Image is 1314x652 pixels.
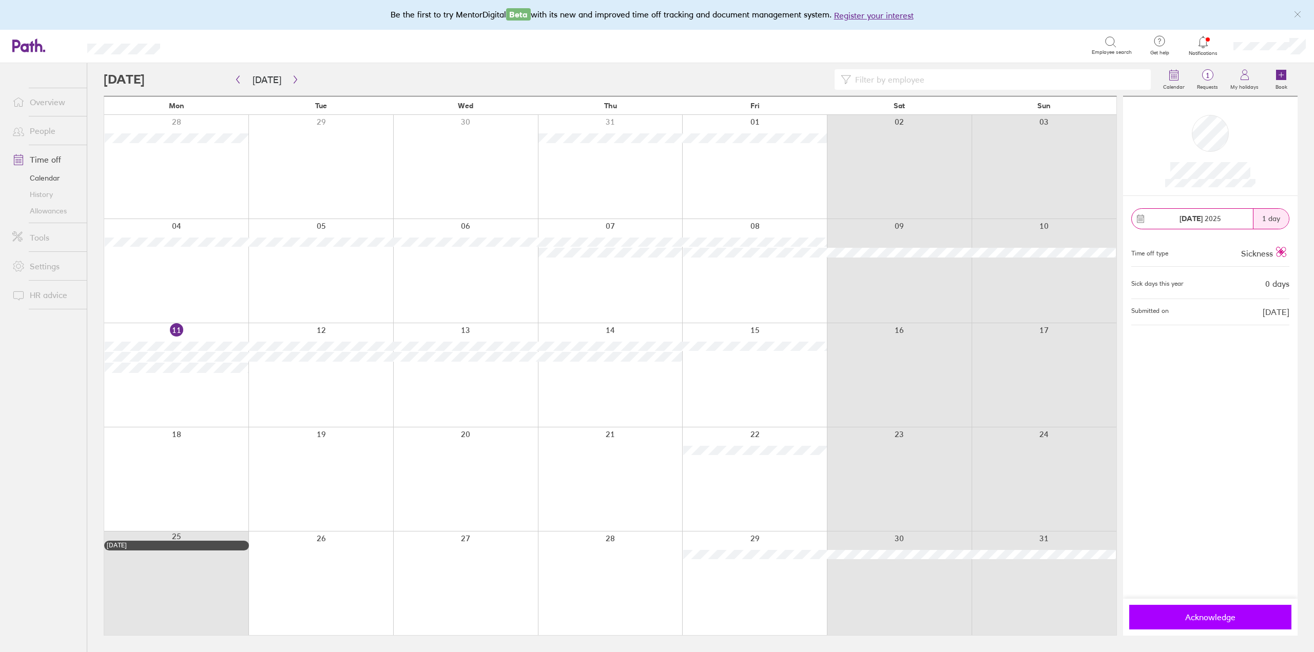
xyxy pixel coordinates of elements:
button: Acknowledge [1129,605,1291,629]
a: Notifications [1187,35,1220,56]
a: Book [1265,63,1298,96]
div: Be the first to try MentorDigital with its new and improved time off tracking and document manage... [391,8,924,22]
span: Sun [1037,102,1051,110]
div: [DATE] [107,542,246,549]
a: 1Requests [1191,63,1224,96]
span: Employee search [1092,49,1132,55]
span: Sat [894,102,905,110]
a: Time off [4,149,87,170]
span: 2025 [1180,214,1221,223]
a: My holidays [1224,63,1265,96]
span: Notifications [1187,50,1220,56]
span: Tue [315,102,327,110]
span: Mon [169,102,184,110]
span: 1 [1191,71,1224,80]
a: History [4,186,87,203]
input: Filter by employee [851,70,1145,89]
div: 1 day [1253,209,1289,229]
button: Register your interest [834,9,914,22]
label: Requests [1191,81,1224,90]
label: Book [1269,81,1293,90]
label: My holidays [1224,81,1265,90]
span: [DATE] [1263,307,1289,317]
div: Time off type [1131,246,1168,258]
a: Allowances [4,203,87,219]
span: Acknowledge [1136,613,1284,622]
span: Sickness [1241,248,1273,258]
span: Fri [750,102,760,110]
strong: [DATE] [1180,214,1203,223]
span: Submitted on [1131,307,1169,317]
a: HR advice [4,285,87,305]
label: Calendar [1157,81,1191,90]
a: Overview [4,92,87,112]
span: Wed [458,102,473,110]
span: Get help [1143,50,1176,56]
div: Sick days this year [1131,280,1184,287]
a: Calendar [4,170,87,186]
a: People [4,121,87,141]
a: Settings [4,256,87,276]
div: 0 days [1265,279,1289,288]
span: Beta [506,8,531,21]
button: [DATE] [244,71,289,88]
a: Tools [4,227,87,248]
span: Thu [604,102,617,110]
a: Calendar [1157,63,1191,96]
div: Search [188,41,214,50]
